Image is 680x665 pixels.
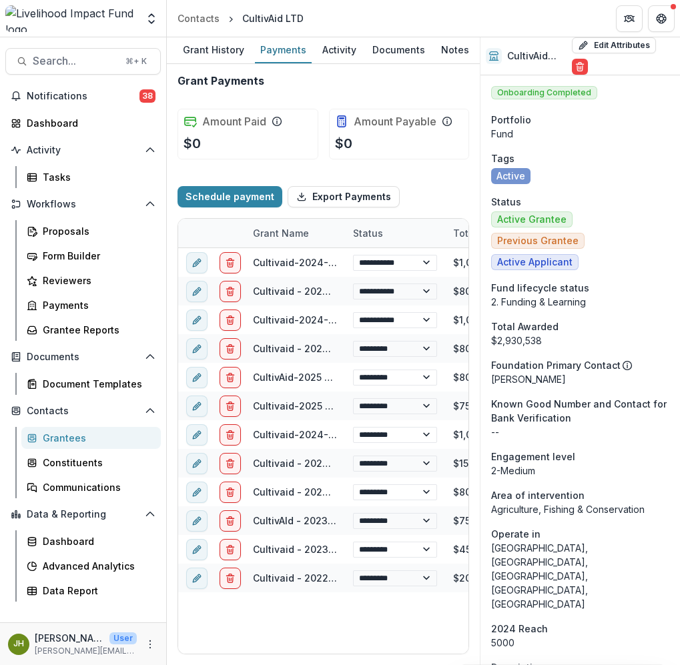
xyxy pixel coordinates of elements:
a: Cultivaid-2024-26 Grant Agri-cluster [GEOGRAPHIC_DATA] [253,314,524,325]
button: Open Workflows [5,193,161,215]
div: Proposals [43,224,150,238]
a: CultivAid-2025 Tanzania Conference [253,372,426,383]
div: Grant Name [245,219,345,247]
button: Get Help [648,5,675,32]
a: Cultivaid - 2024-26 Grant - [GEOGRAPHIC_DATA] Grapes Project [253,343,551,354]
span: Active [496,171,525,182]
span: Status [491,195,521,209]
nav: breadcrumb [172,9,309,28]
button: Open Contacts [5,400,161,422]
span: Portfolio [491,113,531,127]
button: delete [220,539,241,560]
span: Fund lifecycle status [491,281,589,295]
span: Data & Reporting [27,509,139,520]
button: edit [186,482,208,503]
div: $1,099,150 [445,420,545,449]
p: 2-Medium [491,464,669,478]
div: Constituents [43,456,150,470]
button: delete [220,568,241,589]
span: Documents [27,352,139,363]
button: delete [220,281,241,302]
h2: Amount Payable [354,115,436,128]
a: Payments [21,294,161,316]
div: Communications [43,480,150,494]
button: Edit Attributes [572,37,656,53]
p: -- [491,425,669,439]
h2: Grant Payments [178,75,264,87]
button: delete [220,424,241,446]
div: $150,000 [445,449,545,478]
div: Total Grant Amount [445,219,545,247]
div: $801,388 [445,277,545,305]
div: Status [345,226,391,240]
div: Advanced Analytics [43,559,150,573]
div: $801,388 [445,478,545,506]
div: Jeremy Hockenstein [13,640,24,648]
button: edit [186,367,208,388]
span: Onboarding Completed [491,86,597,99]
div: $450,000 [445,535,545,564]
span: Active Applicant [497,257,573,268]
button: delete [220,309,241,331]
a: Payments [255,37,312,63]
a: Reviewers [21,269,161,291]
div: Payments [43,298,150,312]
div: Grantee Reports [43,323,150,337]
a: Advanced Analytics [21,555,161,577]
button: delete [220,338,241,360]
div: $75,000 [445,392,545,420]
a: Cultivaid - 2023 Grant [253,544,357,555]
a: Cultivaid - 2024-26 Grant - [GEOGRAPHIC_DATA] Grapes Project [253,486,551,498]
p: 5000 [491,636,669,650]
button: edit [186,539,208,560]
a: Cultivaid - 2024 TOV grant [253,458,379,469]
a: CultivAId - 2023 Additional Grant [253,515,406,526]
a: Grantees [21,427,161,449]
div: Dashboard [27,116,150,130]
div: Dashboard [43,534,150,548]
button: Open Data & Reporting [5,504,161,525]
a: Documents [367,37,430,63]
a: Proposals [21,220,161,242]
p: Foundation Primary Contact [491,358,621,372]
div: Grantees [43,431,150,445]
button: delete [220,367,241,388]
button: edit [186,453,208,474]
div: $80,000 [445,363,545,392]
button: edit [186,510,208,532]
button: edit [186,281,208,302]
button: Open Activity [5,139,161,161]
button: Open entity switcher [142,5,161,32]
h2: Amount Paid [202,115,266,128]
div: $200,000 [445,564,545,592]
button: Schedule payment [178,186,282,207]
a: Dashboard [21,530,161,552]
div: $75,000 [445,506,545,535]
span: Operate in [491,527,541,541]
span: Known Good Number and Contact for Bank Verification [491,397,669,425]
button: delete [220,396,241,417]
a: Cultivaid-2025 Grant Ethiopia Transition [253,400,442,412]
p: [GEOGRAPHIC_DATA],[GEOGRAPHIC_DATA],[GEOGRAPHIC_DATA],[GEOGRAPHIC_DATA],[GEOGRAPHIC_DATA] [491,541,669,611]
h2: CultivAid LTD [507,51,567,62]
div: $2,930,538 [491,334,669,348]
button: edit [186,396,208,417]
p: 2. Funding & Learning [491,295,669,309]
a: Constituents [21,452,161,474]
span: Search... [33,55,117,67]
span: Workflows [27,199,139,210]
a: Dashboard [5,112,161,134]
span: 2024 Reach [491,622,548,636]
p: User [109,632,137,644]
button: edit [186,309,208,331]
button: Open Documents [5,346,161,368]
img: Livelihood Impact Fund logo [5,5,137,32]
button: Search... [5,48,161,75]
div: Documents [367,40,430,59]
a: Cultivaid - 2024-26 Grant - [GEOGRAPHIC_DATA] Grapes Project [253,285,551,297]
span: Engagement level [491,450,575,464]
a: Form Builder [21,245,161,267]
button: Partners [616,5,643,32]
span: Notifications [27,91,139,102]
